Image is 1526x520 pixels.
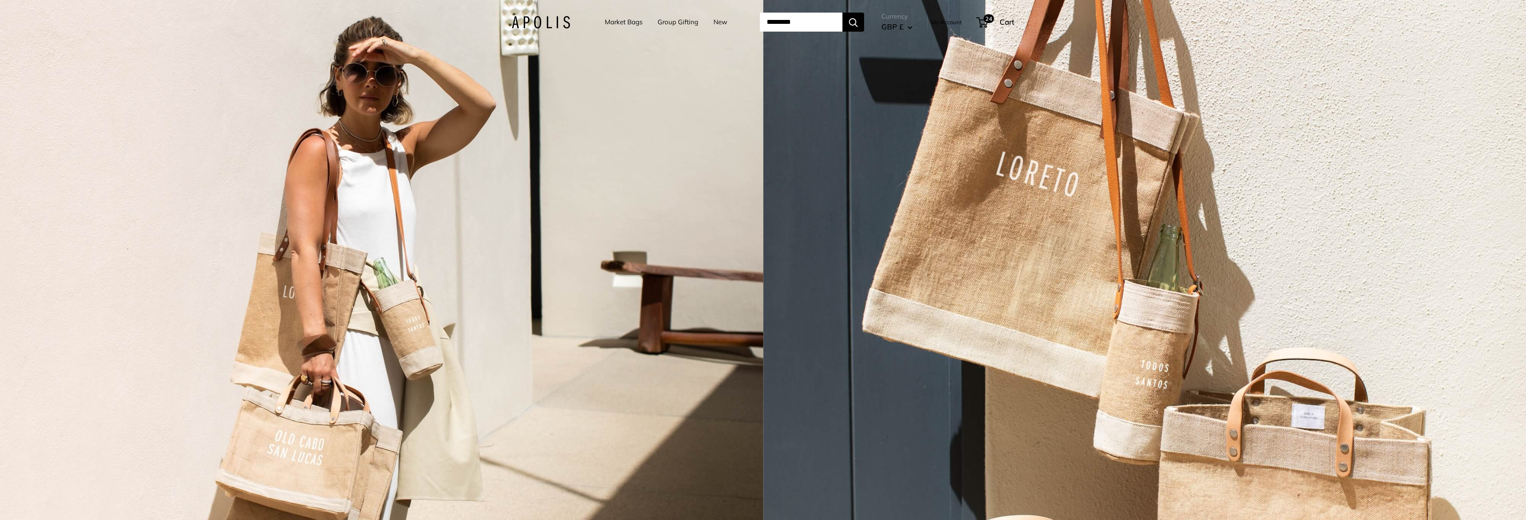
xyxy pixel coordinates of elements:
[881,20,913,34] button: GBP £
[512,16,570,29] img: Apolis
[1000,17,1014,26] span: Cart
[842,13,864,32] button: Search
[977,15,1014,29] a: 24 Cart
[984,14,994,23] span: 24
[931,17,962,27] a: My Account
[760,13,842,32] input: Search...
[713,16,727,28] a: New
[658,16,698,28] a: Group Gifting
[881,10,913,23] span: Currency
[605,16,642,28] a: Market Bags
[881,22,903,31] span: GBP £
